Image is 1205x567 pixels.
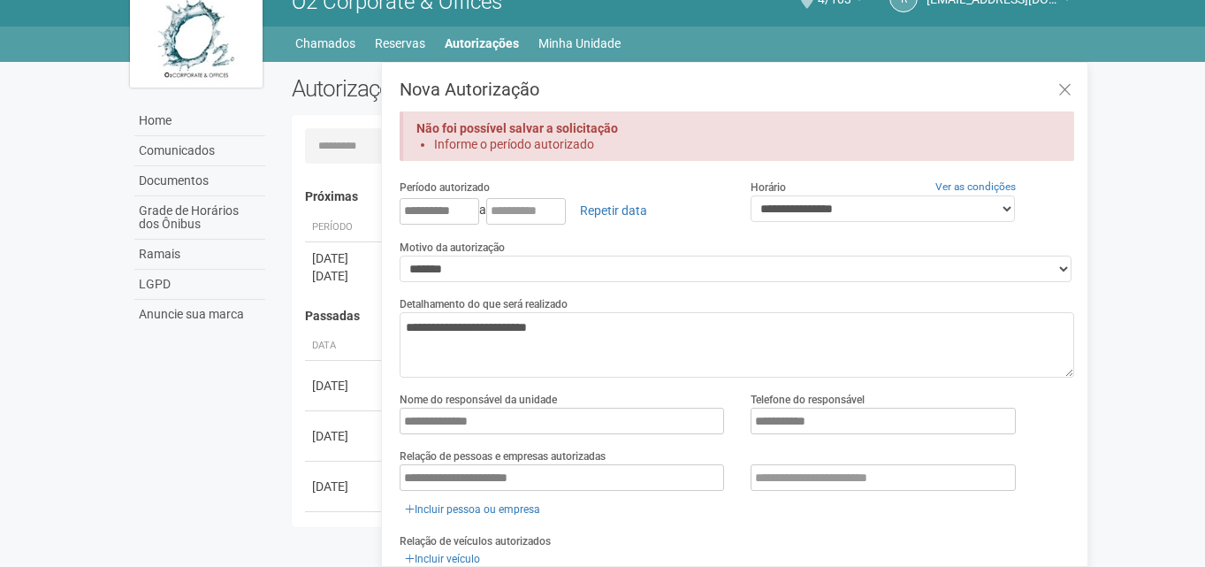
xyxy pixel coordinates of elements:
[305,213,385,242] th: Período
[568,195,659,226] a: Repetir data
[305,310,1063,323] h4: Passadas
[305,190,1063,203] h4: Próximas
[295,31,355,56] a: Chamados
[134,300,265,329] a: Anuncie sua marca
[538,31,621,56] a: Minha Unidade
[751,180,786,195] label: Horário
[134,270,265,300] a: LGPD
[312,427,378,445] div: [DATE]
[751,392,865,408] label: Telefone do responsável
[400,80,1074,98] h3: Nova Autorização
[400,296,568,312] label: Detalhamento do que será realizado
[134,106,265,136] a: Home
[375,31,425,56] a: Reservas
[400,180,490,195] label: Período autorizado
[400,392,557,408] label: Nome do responsável da unidade
[400,240,505,256] label: Motivo da autorização
[400,533,551,549] label: Relação de veículos autorizados
[292,75,670,102] h2: Autorizações
[312,478,378,495] div: [DATE]
[312,249,378,267] div: [DATE]
[400,195,724,226] div: a
[134,136,265,166] a: Comunicados
[312,267,378,285] div: [DATE]
[416,121,618,135] strong: Não foi possível salvar a solicitação
[134,166,265,196] a: Documentos
[134,240,265,270] a: Ramais
[305,332,385,361] th: Data
[935,180,1016,193] a: Ver as condições
[445,31,519,56] a: Autorizações
[434,136,1043,152] li: Informe o período autorizado
[400,500,545,519] a: Incluir pessoa ou empresa
[400,448,606,464] label: Relação de pessoas e empresas autorizadas
[134,196,265,240] a: Grade de Horários dos Ônibus
[312,377,378,395] div: [DATE]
